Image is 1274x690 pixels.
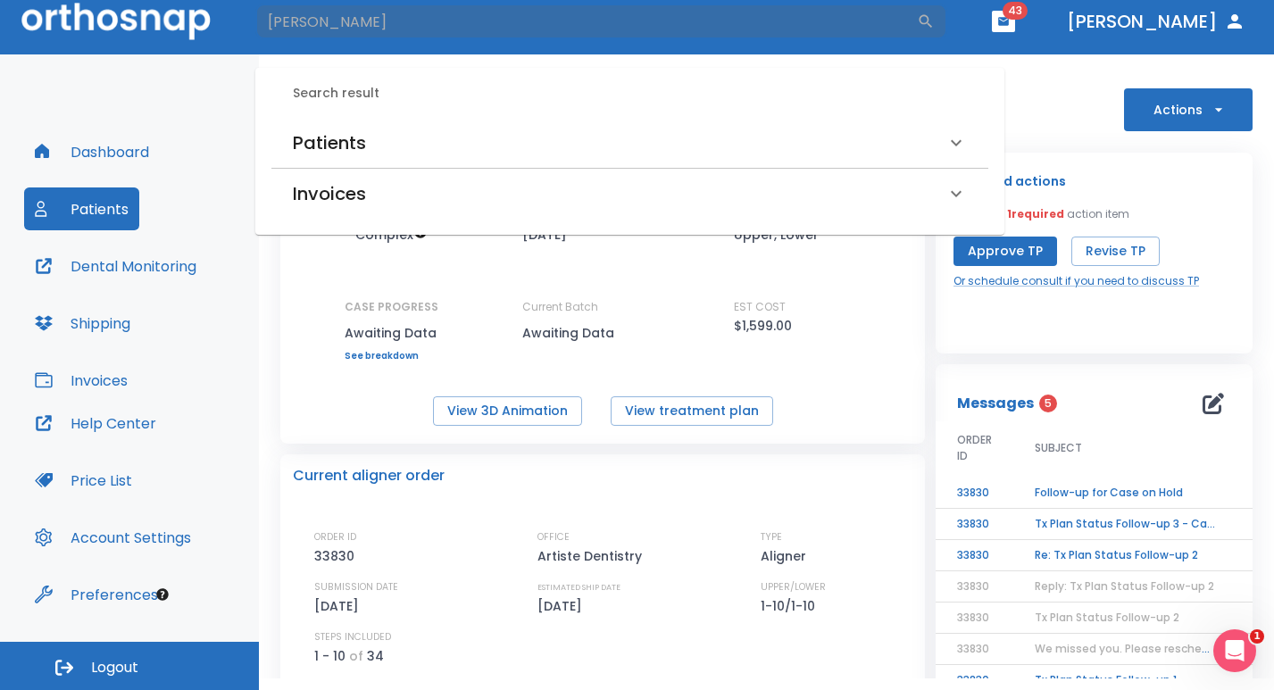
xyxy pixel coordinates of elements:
[611,396,773,426] button: View treatment plan
[1213,629,1256,672] iframe: Intercom live chat
[734,224,819,245] p: Upper, Lower
[314,595,365,617] p: [DATE]
[24,573,169,616] button: Preferences
[433,396,582,426] button: View 3D Animation
[1035,641,1228,656] span: We missed you. Please reschedule.
[24,359,138,402] button: Invoices
[345,351,438,362] a: See breakdown
[537,545,648,567] p: Artiste Dentistry
[154,586,171,603] div: Tooltip anchor
[293,84,988,104] h6: Search result
[293,129,366,157] h6: Patients
[293,465,445,486] p: Current aligner order
[271,118,988,168] div: Patients
[345,299,438,315] p: CASE PROGRESS
[957,641,989,656] span: 33830
[1071,237,1160,266] button: Revise TP
[957,610,989,625] span: 33830
[24,402,167,445] button: Help Center
[24,302,141,345] button: Shipping
[734,299,786,315] p: EST COST
[1013,478,1237,509] td: Follow-up for Case on Hold
[1124,88,1253,131] button: Actions
[957,432,992,464] span: ORDER ID
[24,187,139,230] button: Patients
[349,645,363,667] p: of
[24,459,143,502] button: Price List
[936,509,1013,540] td: 33830
[522,299,683,315] p: Current Batch
[355,226,428,244] span: Up to 50 Steps (100 aligners)
[21,3,211,39] img: Orthosnap
[1035,610,1179,625] span: Tx Plan Status Follow-up 2
[537,595,588,617] p: [DATE]
[1013,509,1237,540] td: Tx Plan Status Follow-up 3 - Case on hold
[953,237,1057,266] button: Approve TP
[293,179,366,208] h6: Invoices
[1060,5,1253,37] button: [PERSON_NAME]
[1039,395,1057,412] span: 5
[1035,440,1082,456] span: SUBJECT
[314,545,361,567] p: 33830
[537,529,570,545] p: OFFICE
[314,529,356,545] p: ORDER ID
[314,579,398,595] p: SUBMISSION DATE
[271,169,988,219] div: Invoices
[761,545,812,567] p: Aligner
[761,579,826,595] p: UPPER/LOWER
[936,540,1013,571] td: 33830
[936,478,1013,509] td: 33830
[953,206,1129,222] p: You have action item
[957,578,989,594] span: 33830
[345,322,438,344] p: Awaiting Data
[314,629,391,645] p: STEPS INCLUDED
[522,224,567,245] p: [DATE]
[734,315,792,337] p: $1,599.00
[91,658,138,678] span: Logout
[314,645,346,667] p: 1 - 10
[1035,578,1214,594] span: Reply: Tx Plan Status Follow-up 2
[953,273,1199,289] a: Or schedule consult if you need to discuss TP
[24,130,160,173] button: Dashboard
[24,245,207,287] button: Dental Monitoring
[953,170,1066,192] p: Required actions
[24,516,202,559] button: Account Settings
[367,645,384,667] p: 34
[1003,2,1028,20] span: 43
[522,322,683,344] p: Awaiting Data
[1013,540,1237,571] td: Re: Tx Plan Status Follow-up 2
[1250,629,1264,644] span: 1
[255,4,917,39] input: Search by Patient Name or Case #
[1007,206,1064,221] span: 1 required
[537,579,620,595] p: ESTIMATED SHIP DATE
[761,529,782,545] p: TYPE
[761,595,821,617] p: 1-10/1-10
[957,393,1034,414] p: Messages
